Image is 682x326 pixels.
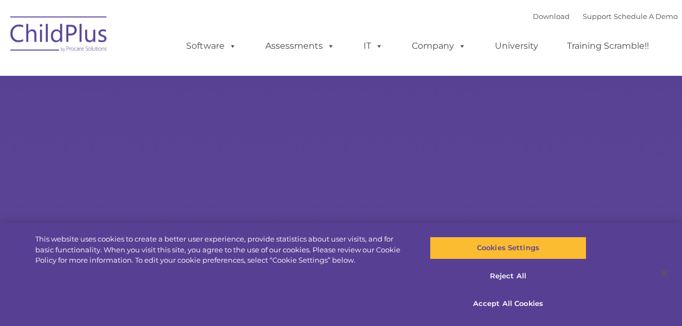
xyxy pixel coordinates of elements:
[484,35,549,57] a: University
[401,35,477,57] a: Company
[430,265,587,288] button: Reject All
[614,12,678,21] a: Schedule A Demo
[5,9,113,63] img: ChildPlus by Procare Solutions
[353,35,394,57] a: IT
[175,35,247,57] a: Software
[254,35,346,57] a: Assessments
[533,12,570,21] a: Download
[430,292,587,315] button: Accept All Cookies
[583,12,611,21] a: Support
[533,12,678,21] font: |
[430,237,587,259] button: Cookies Settings
[556,35,660,57] a: Training Scramble!!
[35,234,409,266] div: This website uses cookies to create a better user experience, provide statistics about user visit...
[653,262,677,285] button: Close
